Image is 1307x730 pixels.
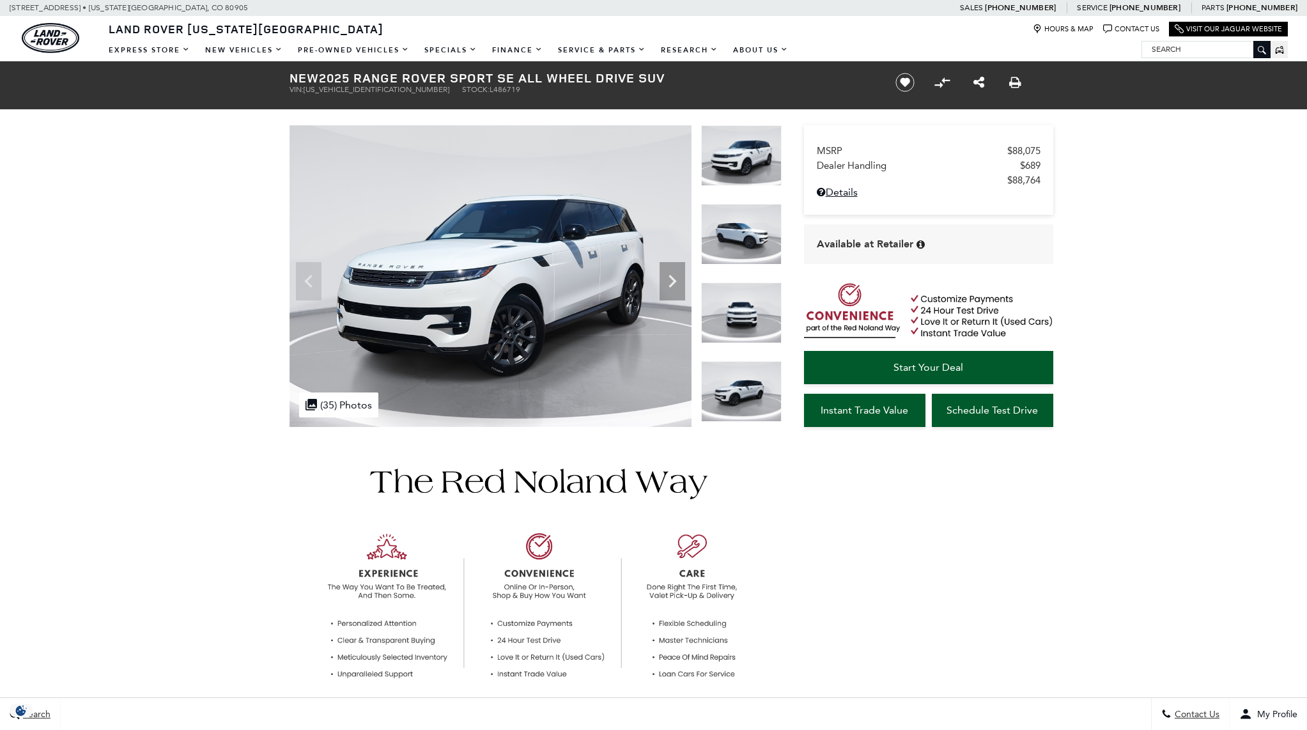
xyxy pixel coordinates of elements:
span: Dealer Handling [817,160,1020,171]
a: Start Your Deal [804,351,1053,384]
a: Details [817,186,1040,198]
div: (35) Photos [299,392,378,417]
a: Visit Our Jaguar Website [1175,24,1282,34]
a: Finance [484,39,550,61]
span: Parts [1202,3,1225,12]
a: New Vehicles [197,39,290,61]
a: Specials [417,39,484,61]
button: Save vehicle [891,72,919,93]
a: EXPRESS STORE [101,39,197,61]
span: $88,764 [1007,175,1040,186]
img: Opt-Out Icon [6,704,36,717]
span: L486719 [490,85,520,94]
nav: Main Navigation [101,39,796,61]
section: Click to Open Cookie Consent Modal [6,704,36,717]
span: Sales [960,3,983,12]
a: [PHONE_NUMBER] [1110,3,1180,13]
a: Schedule Test Drive [932,394,1053,427]
span: Instant Trade Value [821,404,908,416]
span: [US_VEHICLE_IDENTIFICATION_NUMBER] [304,85,449,94]
span: $88,075 [1007,145,1040,157]
span: Stock: [462,85,490,94]
img: Land Rover [22,23,79,53]
span: Available at Retailer [817,237,913,251]
h1: 2025 Range Rover Sport SE All Wheel Drive SUV [290,71,874,85]
button: Open user profile menu [1230,698,1307,730]
a: Instant Trade Value [804,394,925,427]
span: Schedule Test Drive [947,404,1038,416]
span: Land Rover [US_STATE][GEOGRAPHIC_DATA] [109,21,383,36]
span: $689 [1020,160,1040,171]
a: About Us [725,39,796,61]
span: VIN: [290,85,304,94]
a: Share this New 2025 Range Rover Sport SE All Wheel Drive SUV [973,75,984,90]
div: Next [660,262,685,300]
a: Dealer Handling $689 [817,160,1040,171]
a: [STREET_ADDRESS] • [US_STATE][GEOGRAPHIC_DATA], CO 80905 [10,3,248,12]
span: Contact Us [1172,709,1219,720]
img: New 2025 Fuji White LAND ROVER SE image 4 [701,361,782,422]
a: $88,764 [817,175,1040,186]
a: Service & Parts [550,39,653,61]
input: Search [1142,42,1270,57]
a: MSRP $88,075 [817,145,1040,157]
a: [PHONE_NUMBER] [1226,3,1297,13]
strong: New [290,69,319,86]
span: My Profile [1252,709,1297,720]
img: New 2025 Fuji White LAND ROVER SE image 2 [701,204,782,265]
img: New 2025 Fuji White LAND ROVER SE image 3 [701,283,782,343]
button: Compare vehicle [932,73,952,92]
span: Start Your Deal [893,361,963,373]
a: Hours & Map [1033,24,1094,34]
a: land-rover [22,23,79,53]
a: [PHONE_NUMBER] [985,3,1056,13]
div: Vehicle is in stock and ready for immediate delivery. Due to demand, availability is subject to c... [916,240,925,249]
a: Land Rover [US_STATE][GEOGRAPHIC_DATA] [101,21,391,36]
img: New 2025 Fuji White LAND ROVER SE image 1 [701,125,782,186]
a: Research [653,39,725,61]
a: Pre-Owned Vehicles [290,39,417,61]
img: New 2025 Fuji White LAND ROVER SE image 1 [290,125,692,427]
a: Contact Us [1103,24,1159,34]
a: Print this New 2025 Range Rover Sport SE All Wheel Drive SUV [1009,75,1021,90]
span: MSRP [817,145,1007,157]
span: Service [1077,3,1107,12]
iframe: YouTube video player [804,433,1053,635]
